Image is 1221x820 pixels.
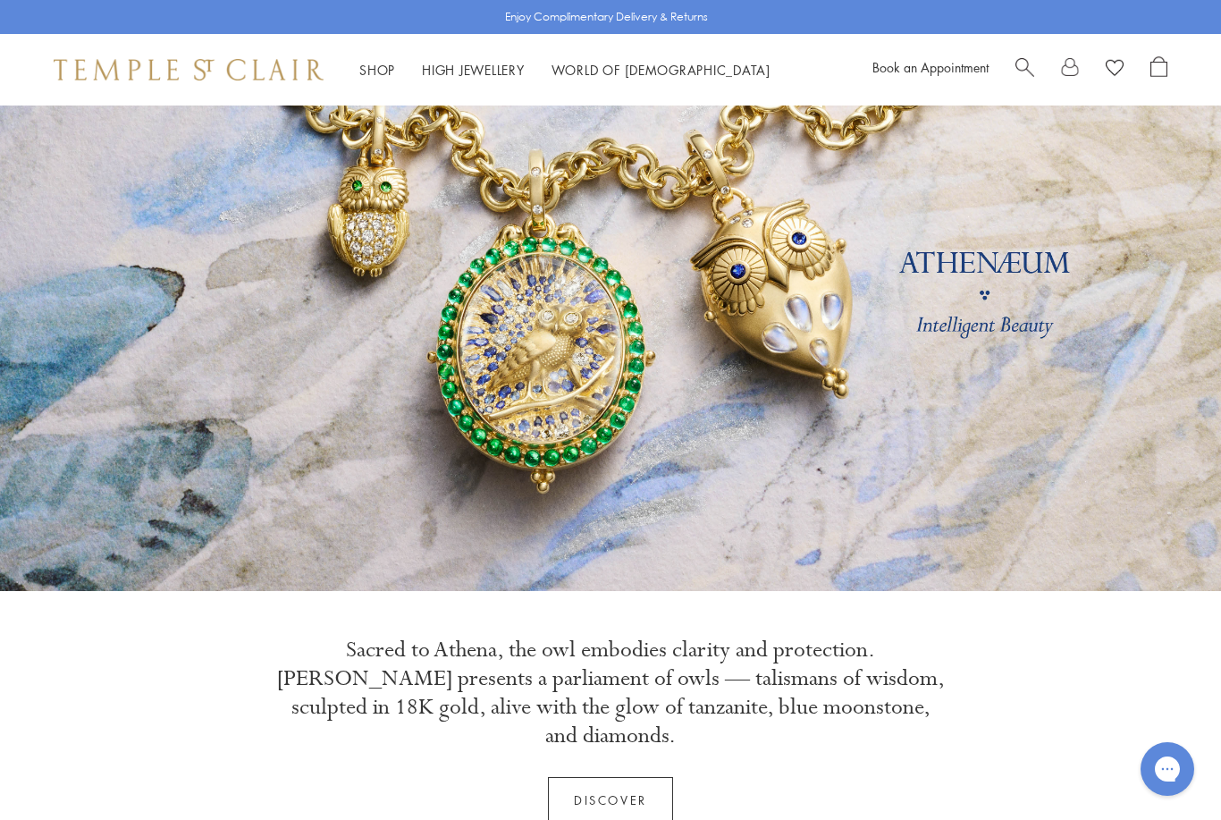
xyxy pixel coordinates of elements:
a: View Wishlist [1106,56,1124,83]
a: High JewelleryHigh Jewellery [422,61,525,79]
a: Search [1015,56,1034,83]
img: Temple St. Clair [54,59,324,80]
p: Sacred to Athena, the owl embodies clarity and protection. [PERSON_NAME] presents a parliament of... [275,636,946,750]
a: Open Shopping Bag [1150,56,1167,83]
iframe: Gorgias live chat messenger [1132,736,1203,802]
a: ShopShop [359,61,395,79]
nav: Main navigation [359,59,770,81]
p: Enjoy Complimentary Delivery & Returns [505,8,708,26]
a: Book an Appointment [872,58,989,76]
a: World of [DEMOGRAPHIC_DATA]World of [DEMOGRAPHIC_DATA] [552,61,770,79]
